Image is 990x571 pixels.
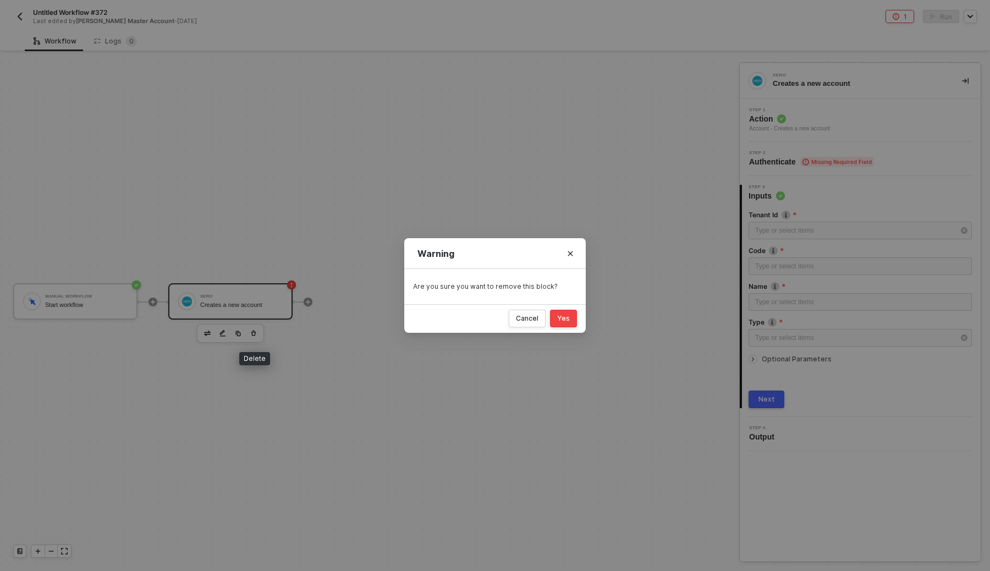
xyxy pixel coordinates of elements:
img: icon-info [768,318,777,327]
label: Type [749,317,972,327]
img: copy-block [235,330,241,337]
sup: 0 [126,36,137,47]
button: 1 [886,10,914,23]
label: Code [749,246,972,255]
span: icon-play [150,299,156,305]
label: Name [749,282,972,291]
span: Missing Required Field [800,157,874,167]
div: Optional Parameters [749,353,972,365]
img: edit-cred [204,331,211,336]
img: back [15,12,24,21]
div: Next [758,395,775,404]
div: Logs [94,36,137,47]
div: Manual Workflow [45,294,128,299]
span: icon-error-page [893,13,899,20]
img: icon-info [771,282,779,291]
button: Cancel [509,310,546,327]
div: Step 2Authenticate Missing Required Field [740,151,981,167]
span: icon-expand [61,548,68,554]
button: activateRun [923,10,959,23]
span: Step 1 [749,108,830,112]
span: icon-play [305,299,311,305]
img: icon [182,297,192,306]
span: Optional Parameters [762,355,832,363]
span: [PERSON_NAME] Master Account [76,17,174,25]
img: icon-info [769,246,778,255]
span: icon-success-page [132,281,141,289]
span: Step 2 [749,151,874,155]
button: back [13,10,26,23]
span: icon-minus [48,548,54,554]
div: Creates a new account [773,79,944,89]
div: Are you sure you want to remove this block? [413,282,577,291]
button: edit-cred [201,327,214,340]
button: edit-cred [216,327,229,340]
div: Step 3Inputs Tenant Idicon-infoCodeicon-infoType or select itemsNameicon-infoType or select items... [740,185,981,408]
button: Yes [550,310,577,327]
span: icon-collapse-right [962,78,969,84]
span: Output [749,431,779,442]
span: Action [749,113,830,124]
div: Step 1Action Account - Creates a new account [740,108,981,133]
div: Workflow [34,37,76,46]
div: Warning [417,248,573,260]
button: Close [562,245,579,262]
span: Inputs [749,190,785,201]
div: Delete [239,352,270,365]
span: icon-play [35,548,41,554]
div: Last edited by - [DATE] [33,17,470,25]
img: integration-icon [752,76,762,86]
img: edit-cred [219,330,226,337]
div: Xero [200,294,283,299]
div: Account - Creates a new account [749,124,830,133]
span: icon-error-page [287,281,296,289]
span: icon-arrow-right-small [750,356,756,363]
button: copy-block [232,327,245,340]
label: Tenant Id [749,210,972,219]
span: Step 3 [749,185,785,189]
div: Start workflow [45,301,128,309]
button: Next [749,391,784,408]
span: Authenticate [749,156,874,167]
span: Untitled Workflow #372 [33,8,107,17]
div: Creates a new account [200,301,283,309]
div: Cancel [516,314,538,323]
div: Yes [557,314,570,323]
div: 1 [904,12,907,21]
span: Step 4 [749,426,779,430]
img: icon [27,297,37,306]
img: icon-info [782,211,790,219]
div: Xero [773,73,938,78]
